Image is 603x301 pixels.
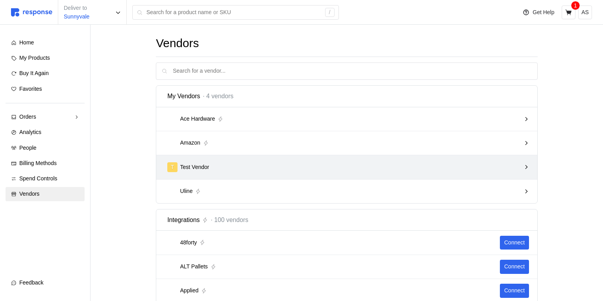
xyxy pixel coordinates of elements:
a: My Products [6,51,85,65]
p: Applied [180,286,199,295]
p: 1 [574,1,577,10]
a: Orders [6,110,85,124]
a: Buy It Again [6,66,85,81]
p: Get Help [533,8,554,17]
span: · 4 vendors [203,91,233,101]
div: Orders [19,113,71,121]
span: My Vendors [167,91,200,101]
p: Connect [504,239,525,247]
span: Vendors [19,191,39,197]
a: People [6,141,85,155]
button: Connect [500,284,529,298]
a: Spend Controls [6,172,85,186]
span: Integrations [167,215,200,225]
div: / [325,8,335,17]
p: AS [581,8,589,17]
a: Vendors [6,187,85,201]
span: Billing Methods [19,160,57,166]
img: svg%3e [11,8,52,17]
a: Home [6,36,85,50]
button: Get Help [518,5,559,20]
input: Search for a product name or SKU [146,6,321,20]
p: Connect [504,262,525,271]
a: Analytics [6,125,85,139]
button: Connect [500,260,529,274]
button: AS [578,6,592,19]
span: Favorites [19,86,42,92]
a: Billing Methods [6,156,85,171]
p: Test Vendor [180,163,209,172]
p: Ace Hardware [180,115,215,123]
span: People [19,145,37,151]
p: Amazon [180,139,200,147]
a: Favorites [6,82,85,96]
button: Connect [500,236,529,250]
p: Uline [180,187,193,196]
span: Analytics [19,129,41,135]
span: · 100 vendors [211,215,248,225]
p: 48forty [180,239,197,247]
p: Sunnyvale [64,13,89,21]
span: Spend Controls [19,175,57,182]
span: Home [19,39,34,46]
span: Feedback [19,279,43,286]
h1: Vendors [156,36,538,51]
button: Feedback [6,276,85,290]
span: My Products [19,55,50,61]
p: ALT Pallets [180,262,208,271]
span: Buy It Again [19,70,49,76]
p: Connect [504,286,525,295]
p: Deliver to [64,4,89,13]
input: Search for a vendor... [173,63,532,80]
p: T [171,163,174,172]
